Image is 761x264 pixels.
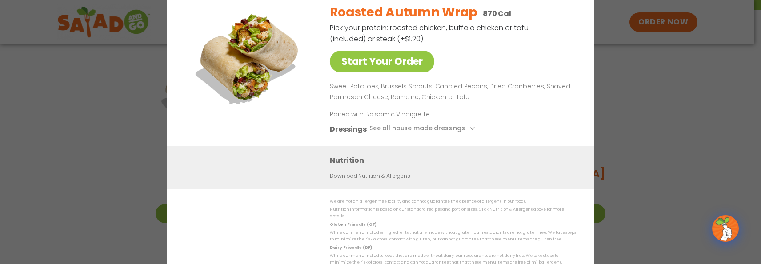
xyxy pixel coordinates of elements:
[330,110,494,119] p: Paired with Balsamic Vinaigrette
[330,229,576,243] p: While our menu includes ingredients that are made without gluten, our restaurants are not gluten ...
[330,198,576,205] p: We are not an allergen free facility and cannot guarantee the absence of allergens in our foods.
[330,206,576,220] p: Nutrition information is based on our standard recipes and portion sizes. Click Nutrition & Aller...
[330,81,573,103] p: Sweet Potatoes, Brussels Sprouts, Candied Pecans, Dried Cranberries, Shaved Parmesan Cheese, Roma...
[330,155,581,166] h3: Nutrition
[330,22,530,44] p: Pick your protein: roasted chicken, buffalo chicken or tofu (included) or steak (+$1.20)
[330,124,367,135] h3: Dressings
[330,51,434,72] a: Start Your Order
[369,124,477,135] button: See all house made dressings
[330,3,477,22] h2: Roasted Autumn Wrap
[713,216,738,241] img: wpChatIcon
[330,245,372,250] strong: Dairy Friendly (DF)
[330,222,376,227] strong: Gluten Friendly (GF)
[483,8,511,19] p: 870 Cal
[330,172,410,180] a: Download Nutrition & Allergens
